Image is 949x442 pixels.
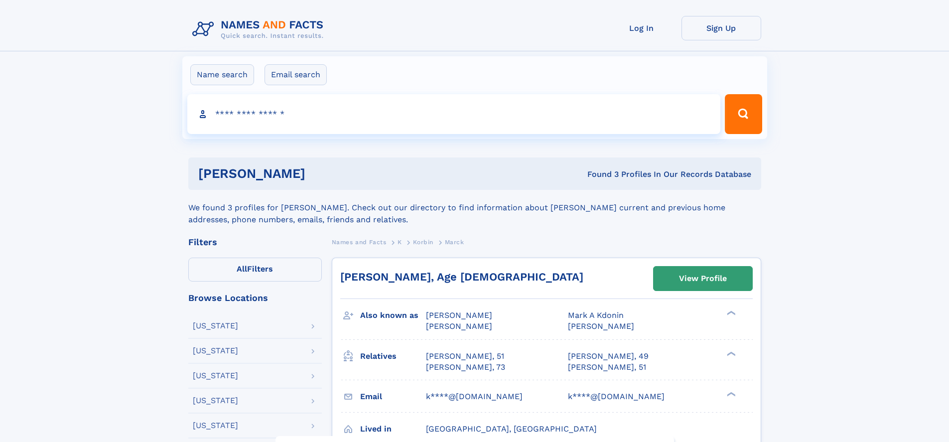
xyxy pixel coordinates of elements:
[681,16,761,40] a: Sign Up
[332,236,387,248] a: Names and Facts
[426,321,492,331] span: [PERSON_NAME]
[568,321,634,331] span: [PERSON_NAME]
[445,239,464,246] span: Marck
[360,421,426,438] h3: Lived in
[193,422,238,430] div: [US_STATE]
[187,94,721,134] input: search input
[602,16,681,40] a: Log In
[193,322,238,330] div: [US_STATE]
[398,236,402,248] a: K
[193,347,238,355] div: [US_STATE]
[237,264,247,274] span: All
[568,310,624,320] span: Mark A Kdonin
[360,348,426,365] h3: Relatives
[724,310,736,316] div: ❯
[654,267,752,291] a: View Profile
[568,351,649,362] a: [PERSON_NAME], 49
[193,397,238,405] div: [US_STATE]
[265,64,327,85] label: Email search
[188,238,322,247] div: Filters
[446,169,751,180] div: Found 3 Profiles In Our Records Database
[413,239,433,246] span: Korbin
[360,388,426,405] h3: Email
[679,267,727,290] div: View Profile
[426,424,597,434] span: [GEOGRAPHIC_DATA], [GEOGRAPHIC_DATA]
[340,271,583,283] a: [PERSON_NAME], Age [DEMOGRAPHIC_DATA]
[413,236,433,248] a: Korbin
[725,94,762,134] button: Search Button
[398,239,402,246] span: K
[198,167,446,180] h1: [PERSON_NAME]
[190,64,254,85] label: Name search
[426,310,492,320] span: [PERSON_NAME]
[426,362,505,373] a: [PERSON_NAME], 73
[426,351,504,362] a: [PERSON_NAME], 51
[724,391,736,397] div: ❯
[188,258,322,282] label: Filters
[568,362,646,373] a: [PERSON_NAME], 51
[193,372,238,380] div: [US_STATE]
[360,307,426,324] h3: Also known as
[188,294,322,302] div: Browse Locations
[188,190,761,226] div: We found 3 profiles for [PERSON_NAME]. Check out our directory to find information about [PERSON_...
[188,16,332,43] img: Logo Names and Facts
[724,350,736,357] div: ❯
